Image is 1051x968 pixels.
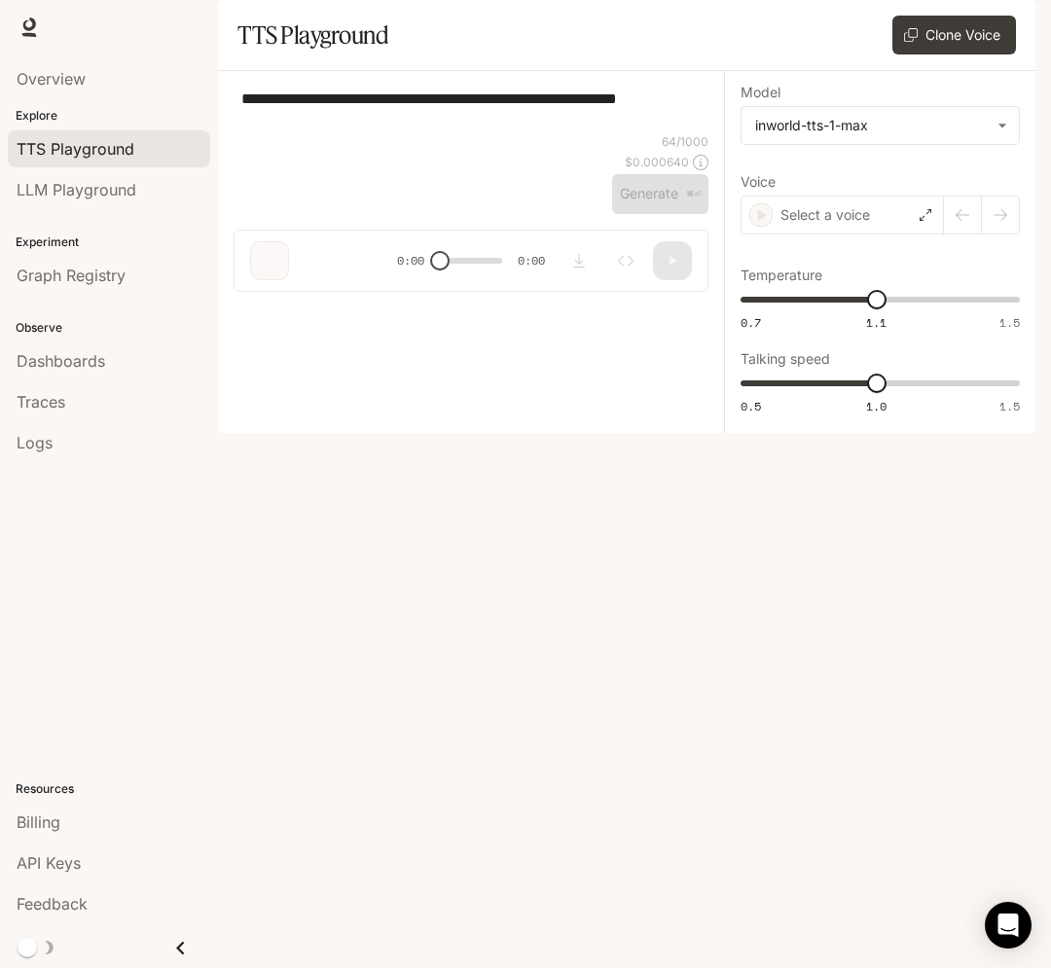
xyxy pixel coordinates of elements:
[741,86,780,99] p: Model
[985,902,1032,949] div: Open Intercom Messenger
[892,16,1016,54] button: Clone Voice
[866,314,887,331] span: 1.1
[742,107,1019,144] div: inworld-tts-1-max
[237,16,388,54] h1: TTS Playground
[741,269,822,282] p: Temperature
[741,398,761,414] span: 0.5
[755,116,988,135] div: inworld-tts-1-max
[866,398,887,414] span: 1.0
[741,352,830,366] p: Talking speed
[780,205,870,225] p: Select a voice
[741,314,761,331] span: 0.7
[999,314,1020,331] span: 1.5
[662,133,708,150] p: 64 / 1000
[999,398,1020,414] span: 1.5
[625,154,689,170] p: $ 0.000640
[741,175,776,189] p: Voice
